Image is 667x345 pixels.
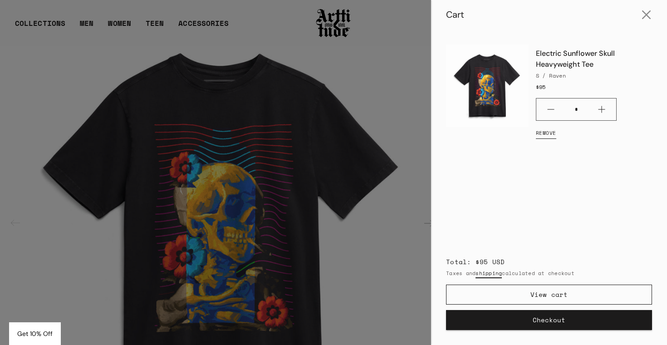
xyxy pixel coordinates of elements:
[587,99,616,120] button: Plus
[536,99,565,120] button: Minus
[446,9,464,20] div: Cart
[536,44,652,70] a: Electric Sunflower Skull Heavyweight Tee
[446,285,652,305] a: View cart
[9,322,61,345] div: Get 10% Off
[476,257,505,266] span: $95 USD
[446,257,471,266] span: Total:
[446,310,652,330] button: Checkout with Shipping Protection included for an additional fee as listed above
[536,124,556,143] a: Remove
[636,4,657,26] button: Close cart
[476,269,502,277] a: shipping
[446,269,652,277] small: Taxes and calculated at checkout
[536,72,652,79] div: S / Raven
[565,102,587,117] input: Quantity
[17,330,53,338] span: Get 10% Off
[536,83,546,91] span: $95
